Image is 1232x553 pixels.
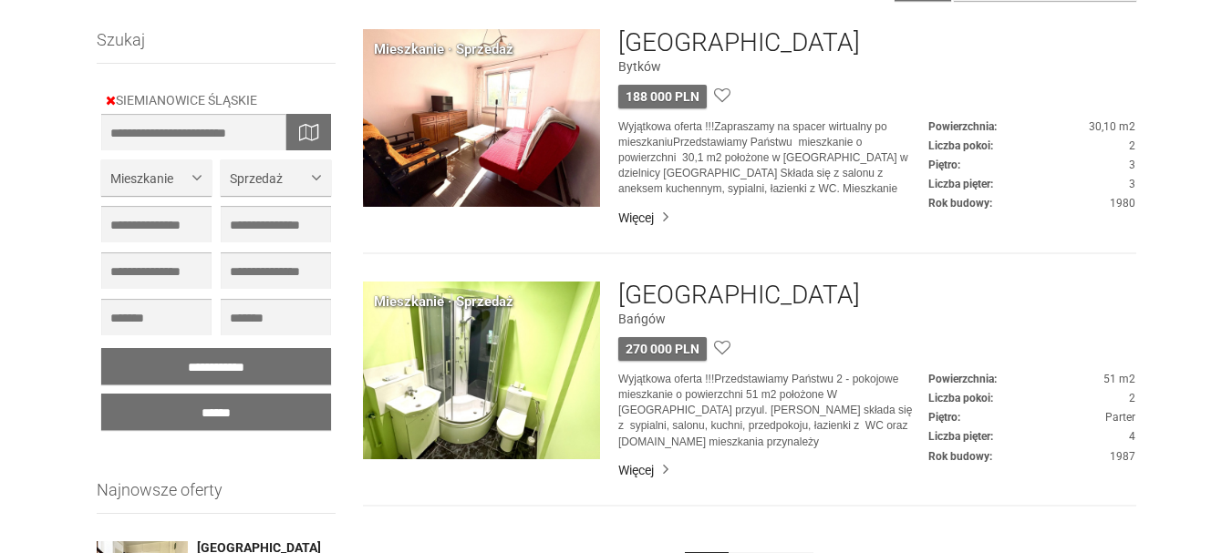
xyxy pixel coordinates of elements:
a: Więcej [618,209,1135,227]
dt: Liczba pięter: [928,177,993,192]
h3: Szukaj [97,31,336,64]
dd: 3 [928,177,1135,192]
a: [GEOGRAPHIC_DATA] [618,282,860,310]
dt: Powierzchnia: [928,372,997,387]
dt: Liczba pięter: [928,429,993,445]
div: 188 000 PLN [618,85,707,108]
dd: 1987 [928,449,1135,465]
dd: 51 m2 [928,372,1135,387]
dt: Rok budowy: [928,196,992,211]
a: [GEOGRAPHIC_DATA] [618,29,860,57]
img: Mieszkanie Sprzedaż Siemianowice Śląskie Bytków [363,29,600,207]
a: Więcej [618,461,1135,479]
div: 270 000 PLN [618,337,707,361]
button: Sprzedaż [221,159,331,196]
dd: 2 [928,138,1135,154]
dt: Liczba pokoi: [928,138,993,154]
div: Mieszkanie · Sprzedaż [374,292,513,312]
dd: 3 [928,158,1135,173]
figure: Bańgów [618,310,1135,328]
p: Wyjątkowa oferta !!!Zapraszamy na spacer wirtualny po mieszkaniuPrzedstawiamy Państwu mieszkanie ... [618,119,928,198]
img: Mieszkanie Sprzedaż Siemianowice Śląskie Bańgów Marii Skłodowskiej-Curie [363,282,600,459]
dt: Piętro: [928,158,960,173]
p: Wyjątkowa oferta !!!Przedstawiamy Państwu 2 - pokojowe mieszkanie o powierzchni 51 m2 położone W ... [618,372,928,450]
dd: 1980 [928,196,1135,211]
div: Mieszkanie · Sprzedaż [374,40,513,59]
dt: Liczba pokoi: [928,391,993,406]
dt: Powierzchnia: [928,119,997,135]
span: Mieszkanie [110,169,189,188]
dd: 4 [928,429,1135,445]
h3: Najnowsze oferty [97,481,336,514]
dt: Piętro: [928,410,960,425]
dd: 30,10 m2 [928,119,1135,135]
dd: 2 [928,391,1135,406]
dt: Rok budowy: [928,449,992,465]
figure: Bytków [618,57,1135,76]
dd: Parter [928,410,1135,425]
button: Mieszkanie [101,159,212,196]
span: Sprzedaż [230,169,308,188]
div: Wyszukaj na mapie [285,114,331,150]
a: SIEMIANOWICE ŚLĄSKIE [106,93,266,108]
